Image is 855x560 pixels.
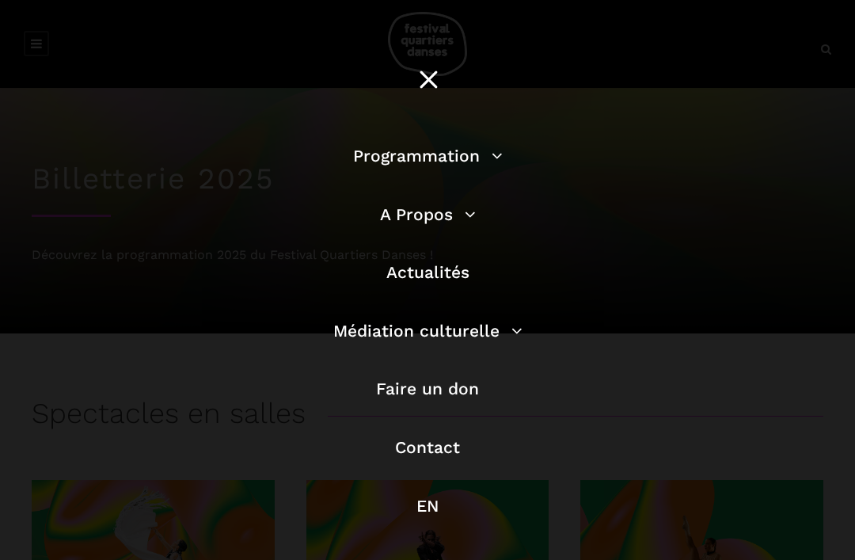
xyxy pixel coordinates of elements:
[376,379,479,398] a: Faire un don
[395,437,460,457] a: Contact
[353,146,503,166] a: Programmation
[416,496,439,516] a: EN
[386,262,469,282] a: Actualités
[333,321,522,341] a: Médiation culturelle
[380,204,476,224] a: A Propos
